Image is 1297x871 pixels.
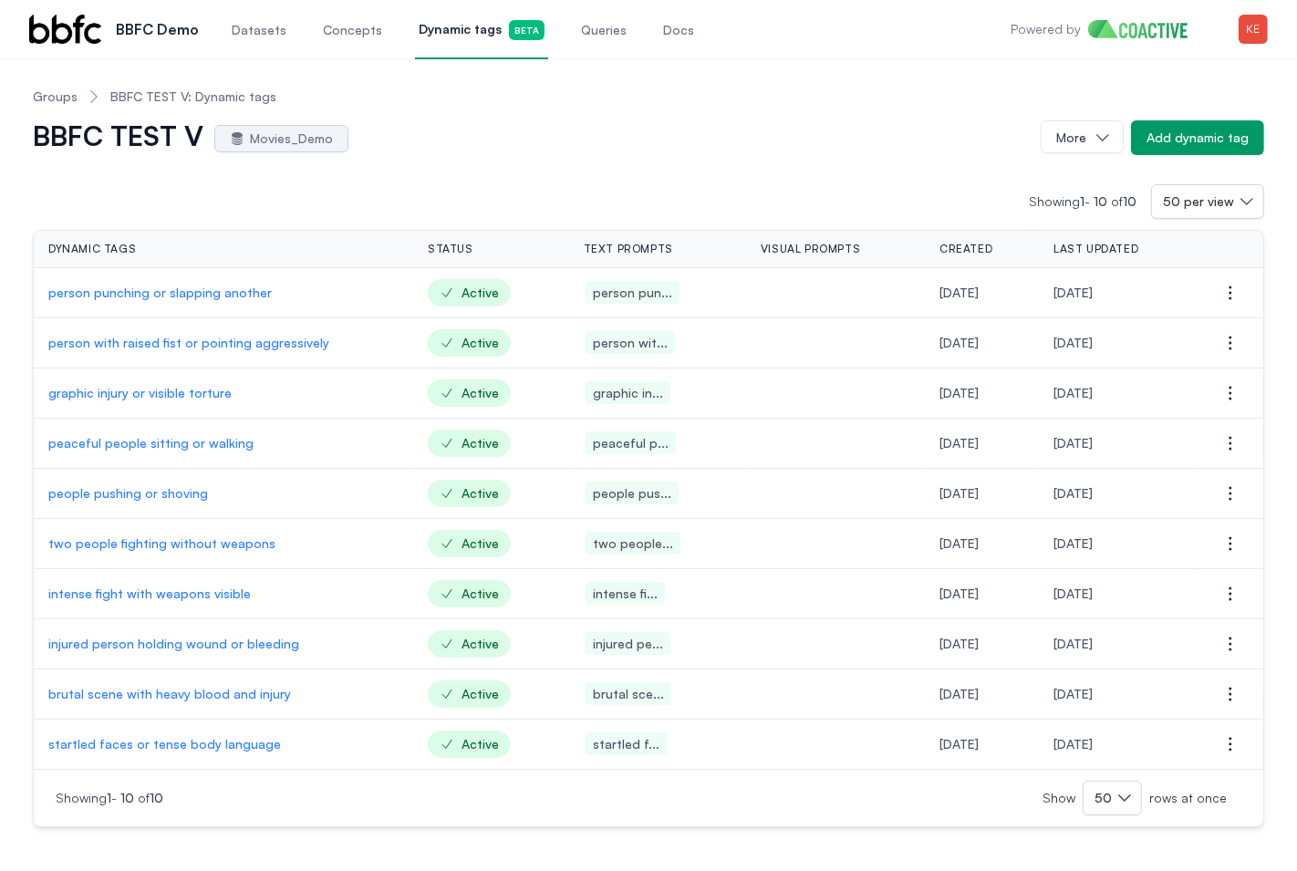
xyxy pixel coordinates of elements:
span: Wednesday, June 4, 2025 at 3:26:13 PM UTC [939,636,979,651]
span: injured pe... [586,632,670,655]
span: Wednesday, June 4, 2025 at 3:28:04 PM UTC [1053,335,1093,350]
span: Status [428,242,473,256]
span: Datasets [232,21,286,39]
span: Wednesday, June 4, 2025 at 3:27:59 PM UTC [1053,686,1093,701]
span: Last updated [1053,242,1138,256]
button: Add dynamic tag [1131,120,1264,155]
span: Created [939,242,992,256]
span: Dynamic tags [419,20,545,40]
h1: BBFC TEST V [33,123,203,152]
button: More [1041,120,1124,153]
button: 50 [1083,781,1142,815]
a: brutal scene with heavy blood and injury [48,685,399,703]
span: Active [428,731,511,758]
span: Wednesday, June 4, 2025 at 3:26:13 PM UTC [939,285,979,300]
span: Beta [509,20,545,40]
span: startled f... [586,732,667,755]
span: Active [428,630,511,658]
a: two people fighting without weapons [48,534,399,553]
span: person pun... [586,281,680,304]
span: Wednesday, June 4, 2025 at 3:28:01 PM UTC [1053,285,1093,300]
span: Wednesday, June 4, 2025 at 3:26:13 PM UTC [939,485,979,501]
span: brutal sce... [586,682,671,705]
span: Active [428,279,511,306]
p: people pushing or shoving [48,484,399,503]
span: Text prompts [584,242,673,256]
span: Wednesday, June 4, 2025 at 3:27:57 PM UTC [1053,485,1093,501]
a: person with raised fist or pointing aggressively [48,334,399,352]
span: Wednesday, June 4, 2025 at 3:26:13 PM UTC [939,736,979,752]
span: intense fi... [586,582,665,605]
span: Concepts [323,21,382,39]
img: BBFC Demo [29,15,101,44]
span: peaceful p... [586,431,676,454]
span: Show [1043,789,1083,807]
img: Home [1088,20,1202,38]
span: person wit... [586,331,675,354]
span: Wednesday, June 4, 2025 at 3:28:03 PM UTC [1053,586,1093,601]
span: rows at once [1142,789,1227,807]
span: Active [428,680,511,708]
div: Add dynamic tag [1147,129,1249,147]
span: Active [428,480,511,507]
span: 10 [1094,193,1107,209]
span: Movies_Demo [250,130,333,148]
p: Powered by [1011,20,1081,38]
span: 1 [1080,193,1084,209]
span: Wednesday, June 4, 2025 at 3:26:13 PM UTC [939,686,979,701]
span: Wednesday, June 4, 2025 at 3:26:13 PM UTC [939,385,979,400]
img: Menu for the logged in user [1239,15,1268,44]
span: Queries [581,21,627,39]
span: Active [428,580,511,607]
span: Wednesday, June 4, 2025 at 3:26:13 PM UTC [939,586,979,601]
span: Wednesday, June 4, 2025 at 3:28:01 PM UTC [1053,535,1093,551]
span: Wednesday, June 4, 2025 at 3:27:59 PM UTC [1053,736,1093,752]
span: Wednesday, June 4, 2025 at 3:28:05 PM UTC [1053,636,1093,651]
span: Active [428,530,511,557]
button: 50 per view [1151,184,1264,219]
p: Showing - [56,789,451,807]
a: person punching or slapping another [48,284,399,302]
p: BBFC Demo [116,18,199,40]
a: injured person holding wound or bleeding [48,635,399,653]
a: graphic injury or visible torture [48,384,399,402]
span: Active [428,379,511,407]
span: 10 [1123,193,1136,209]
span: of [138,790,163,805]
a: Groups [33,88,78,106]
span: Wednesday, June 4, 2025 at 3:26:13 PM UTC [939,335,979,350]
span: Visual prompts [761,242,860,256]
a: peaceful people sitting or walking [48,434,399,452]
span: people pus... [586,482,679,504]
span: 10 [150,790,163,805]
span: Wednesday, June 4, 2025 at 3:28:03 PM UTC [1053,435,1093,451]
span: Wednesday, June 4, 2025 at 3:26:13 PM UTC [939,535,979,551]
nav: Breadcrumb [33,73,1264,120]
span: 50 per view [1163,192,1234,211]
span: Active [428,329,511,357]
span: Wednesday, June 4, 2025 at 3:27:59 PM UTC [1053,385,1093,400]
span: Dynamic tags [48,242,136,256]
a: startled faces or tense body language [48,735,399,753]
a: Movies_Demo [214,125,348,152]
span: 1 [107,790,111,805]
p: Showing - [1029,192,1151,211]
span: Active [428,430,511,457]
span: of [1111,193,1136,209]
span: BBFC TEST V: Dynamic tags [110,88,276,106]
span: 50 [1095,789,1112,807]
span: Wednesday, June 4, 2025 at 3:26:13 PM UTC [939,435,979,451]
span: two people... [586,532,680,555]
span: 10 [120,790,134,805]
a: intense fight with weapons visible [48,585,399,603]
span: graphic in... [586,381,670,404]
